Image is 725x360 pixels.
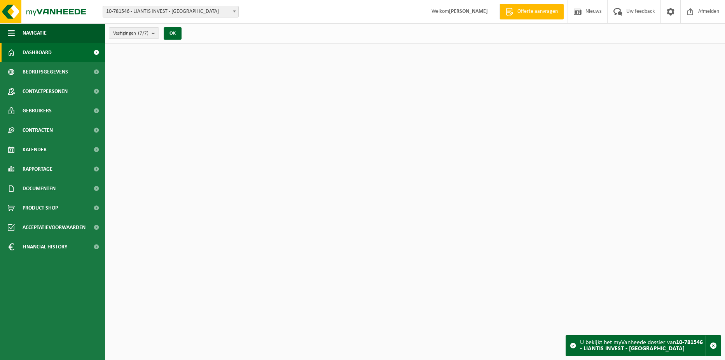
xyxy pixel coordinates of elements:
span: Vestigingen [113,28,148,39]
span: Dashboard [23,43,52,62]
span: Navigatie [23,23,47,43]
span: Acceptatievoorwaarden [23,218,86,237]
span: Rapportage [23,159,52,179]
span: Offerte aanvragen [515,8,560,16]
span: Bedrijfsgegevens [23,62,68,82]
span: Gebruikers [23,101,52,121]
span: Kalender [23,140,47,159]
div: U bekijkt het myVanheede dossier van [580,336,706,356]
span: Contracten [23,121,53,140]
strong: 10-781546 - LIANTIS INVEST - [GEOGRAPHIC_DATA] [580,339,703,352]
button: Vestigingen(7/7) [109,27,159,39]
span: 10-781546 - LIANTIS INVEST - BRUGGE [103,6,239,17]
span: Contactpersonen [23,82,68,101]
span: Product Shop [23,198,58,218]
span: Documenten [23,179,56,198]
span: 10-781546 - LIANTIS INVEST - BRUGGE [103,6,238,17]
count: (7/7) [138,31,148,36]
button: OK [164,27,182,40]
span: Financial History [23,237,67,257]
a: Offerte aanvragen [500,4,564,19]
strong: [PERSON_NAME] [449,9,488,14]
